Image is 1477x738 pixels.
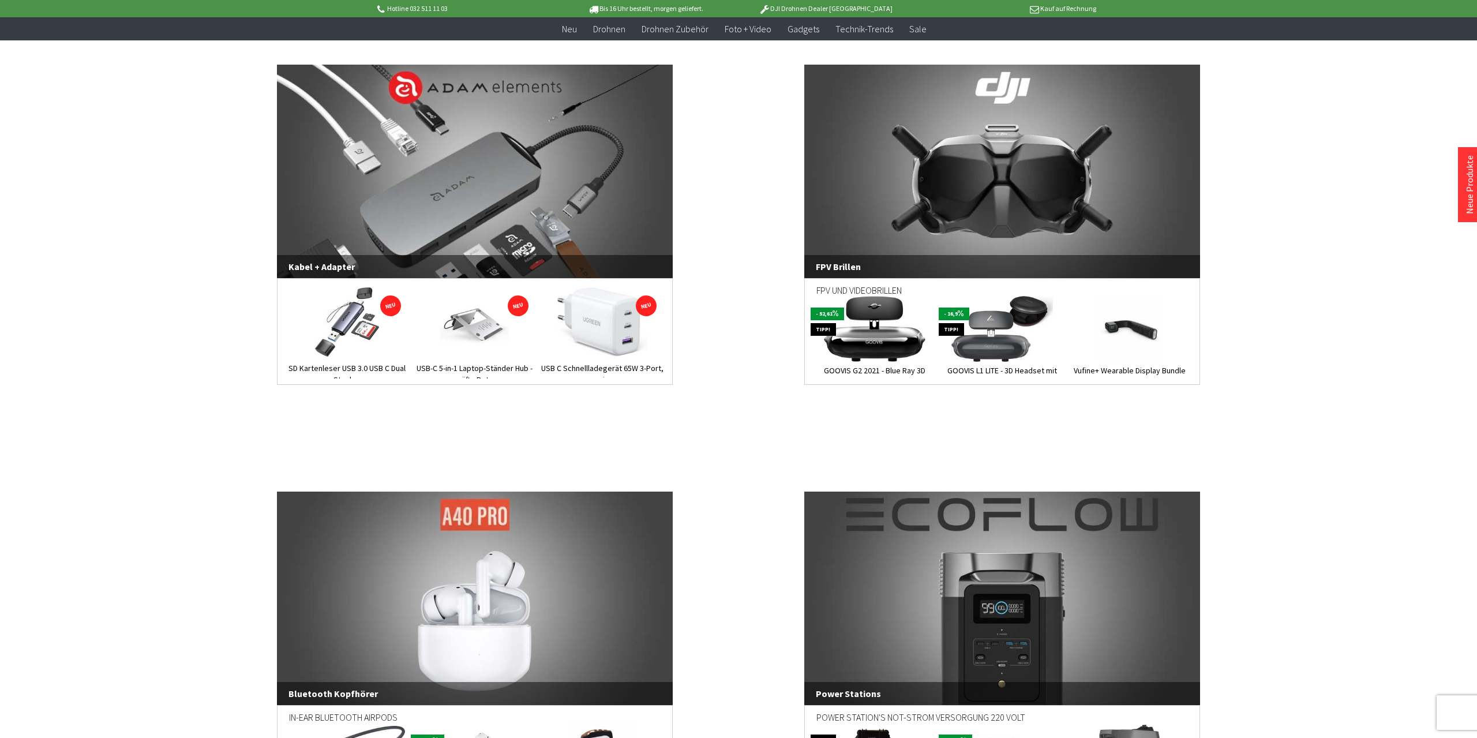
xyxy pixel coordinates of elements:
[901,17,935,41] a: Sale
[283,362,411,385] a: SD Kartenleser USB 3.0 USB C Dual Stecker
[939,365,1066,388] a: GOOVIS L1 LITE - 3D Headset mit OLED Display
[277,682,673,705] span: Bluetooth Kopfhörer
[315,287,379,357] img: SD Kartenleser USB 3.0 USB C Dual Stecker
[277,255,673,278] span: Kabel + Adapter
[804,255,1200,278] span: FPV Brillen
[538,362,666,385] a: USB C Schnellladegerät 65W 3-Port, weiss
[736,2,916,16] p: DJI Drohnen Dealer [GEOGRAPHIC_DATA]
[779,17,827,41] a: Gadgets
[557,287,647,357] img: USB C Schnellladegerät 65W 3-Port, weiss
[1464,155,1475,214] a: Neue Produkte
[375,2,555,16] p: Hotline 032 511 11 03
[816,279,1188,310] div: FPV und Videobrillen
[593,23,625,35] span: Drohnen
[277,492,673,705] a: Bluetooth Kopfhörer
[555,2,735,16] p: Bis 16 Uhr bestellt, morgen geliefert.
[666,362,794,385] a: Minix C1 - drahtloser USB-C zu HDMI Transmitter
[440,287,509,357] img: USB-C 5-in-1 Laptop-Ständer Hub - geprüfte Retoure
[816,706,1188,737] div: Power Station's Not-Strom Versorgung 220 Volt
[642,23,708,35] span: Drohnen Zubehör
[804,492,1200,705] a: Power Stations
[411,362,538,385] a: USB-C 5-in-1 Laptop-Ständer Hub - geprüfte Retoure
[289,706,661,737] div: In-Ear Bluetooth Airpods
[804,65,1200,278] a: FPV Brillen
[951,296,1053,362] img: GOOVIS L1 LITE - 3D Headset mit OLED Display
[1066,365,1194,388] a: Vufine+ Wearable Display Bundle
[916,2,1096,16] p: Kauf auf Rechnung
[562,23,577,35] span: Neu
[1097,296,1163,362] img: V1
[909,23,927,35] span: Sale
[717,17,779,41] a: Foto + Video
[827,17,901,41] a: Technik-Trends
[835,23,893,35] span: Technik-Trends
[788,23,819,35] span: Gadgets
[277,65,673,278] a: Kabel + Adapter
[554,17,585,41] a: Neu
[811,365,938,388] a: GOOVIS G2 2021 - Blue Ray 3D Headset mit OLED...
[585,17,633,41] a: Drohnen
[725,23,771,35] span: Foto + Video
[633,17,717,41] a: Drohnen Zubehör
[804,682,1200,705] span: Power Stations
[824,296,926,362] img: GOOVIS G2 2021 - Blue Ray 3D Headset mit OLED Display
